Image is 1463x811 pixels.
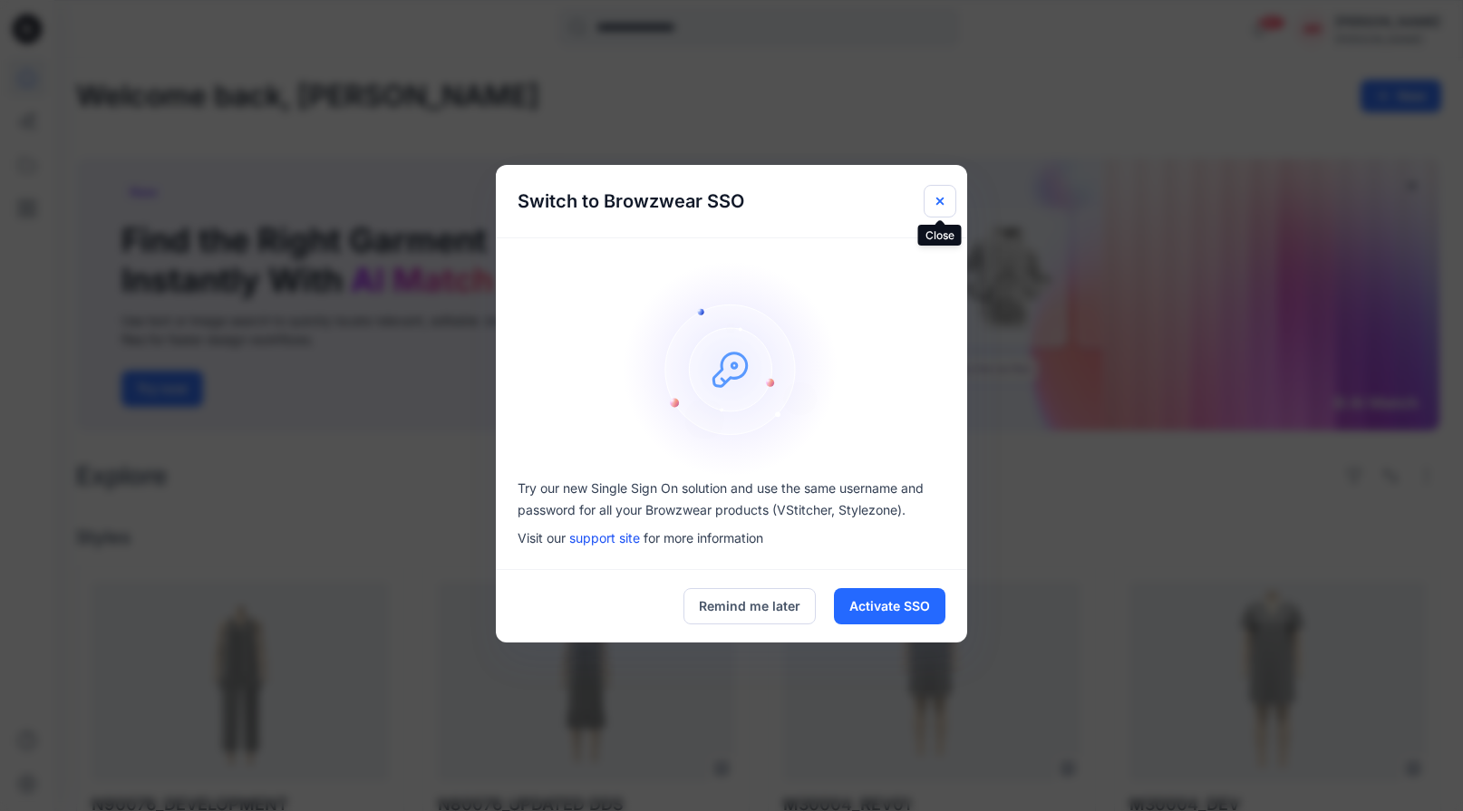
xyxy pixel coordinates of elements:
p: Visit our for more information [518,528,945,547]
button: Remind me later [683,588,816,624]
h5: Switch to Browzwear SSO [496,165,766,237]
img: onboarding-sz2.1ef2cb9c.svg [623,260,840,478]
a: support site [569,530,640,545]
button: Close [924,185,956,217]
button: Activate SSO [834,588,945,624]
p: Try our new Single Sign On solution and use the same username and password for all your Browzwear... [518,478,945,521]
